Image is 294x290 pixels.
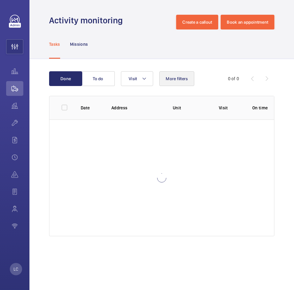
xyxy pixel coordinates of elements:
p: Date [81,105,102,111]
h1: Activity monitoring [49,15,126,26]
span: Visit [129,76,137,81]
button: Book an appointment [221,15,274,29]
button: Create a callout [176,15,218,29]
p: Unit [173,105,209,111]
button: To do [82,71,115,86]
div: 0 of 0 [228,76,239,82]
p: LC [14,266,18,272]
button: Visit [121,71,153,86]
p: Visit [219,105,240,111]
p: Tasks [49,41,60,47]
button: More filters [159,71,194,86]
p: Address [111,105,163,111]
p: On time [250,105,270,111]
button: Done [49,71,82,86]
span: More filters [166,76,188,81]
p: Missions [70,41,88,47]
